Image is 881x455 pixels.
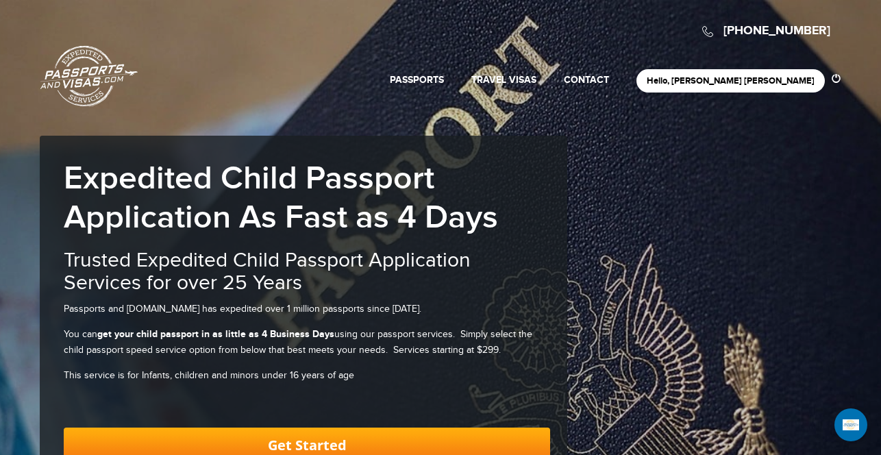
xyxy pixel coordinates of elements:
[723,23,830,38] a: [PHONE_NUMBER]
[64,393,550,407] iframe: Customer reviews powered by Trustpilot
[390,74,444,86] a: Passports
[471,74,536,86] a: Travel Visas
[64,327,550,358] p: You can using our passport services. Simply select the child passport speed service option from b...
[64,249,550,295] h2: Trusted Expedited Child Passport Application Services for over 25 Years
[64,159,498,237] b: Expedited Child Passport Application As Fast as 4 Days
[564,74,609,86] a: Contact
[64,368,550,383] p: This service is for Infants, children and minors under 16 years of age
[97,328,334,340] strong: get your child passport in as little as 4 Business Days
[647,75,815,86] a: Hello, [PERSON_NAME] [PERSON_NAME]
[834,408,867,441] div: Open Intercom Messenger
[64,302,550,317] p: Passports and [DOMAIN_NAME] has expedited over 1 million passports since [DATE].
[40,45,138,107] a: Passports & [DOMAIN_NAME]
